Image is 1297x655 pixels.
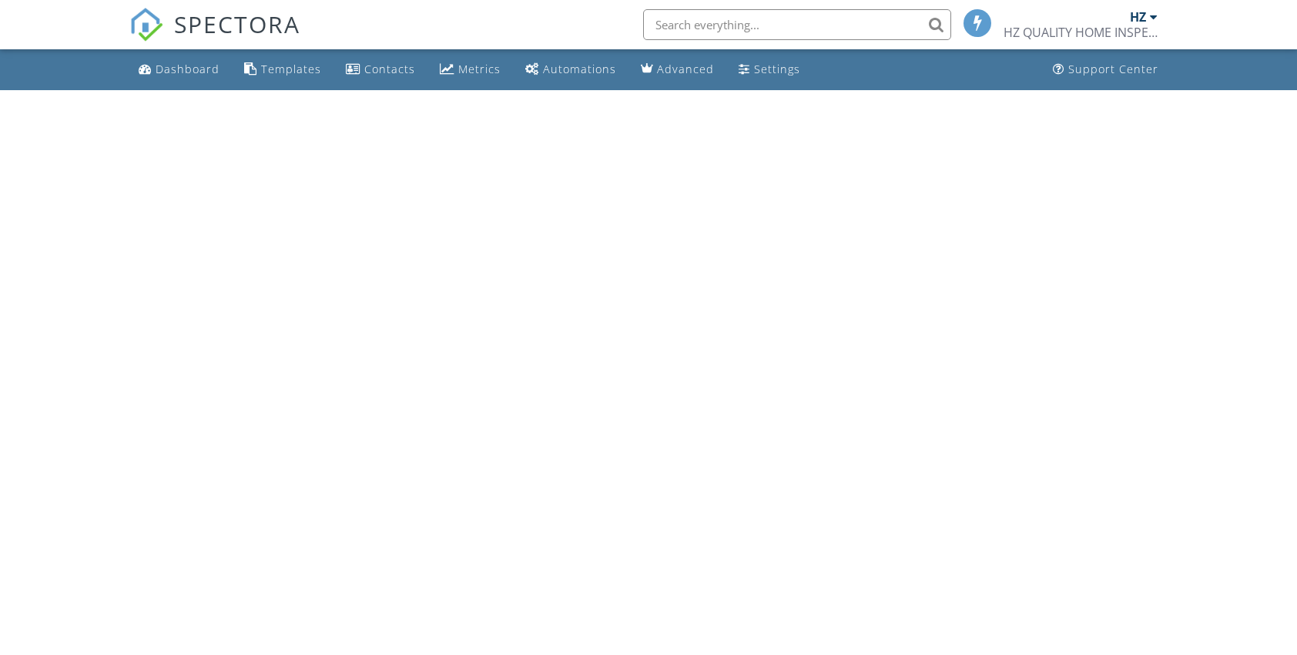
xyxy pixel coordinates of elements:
div: Contacts [364,62,415,76]
div: Automations [543,62,616,76]
div: Templates [261,62,321,76]
div: Dashboard [156,62,220,76]
div: HZ QUALITY HOME INSPECTION INC, [1004,25,1158,40]
a: Advanced [635,55,720,84]
div: Metrics [458,62,501,76]
a: Settings [732,55,806,84]
a: Metrics [434,55,507,84]
div: Advanced [657,62,714,76]
span: SPECTORA [174,8,300,40]
div: Support Center [1068,62,1158,76]
a: Support Center [1047,55,1165,84]
a: Templates [238,55,327,84]
a: SPECTORA [129,21,300,53]
img: The Best Home Inspection Software - Spectora [129,8,163,42]
div: HZ [1130,9,1146,25]
a: Contacts [340,55,421,84]
input: Search everything... [643,9,951,40]
a: Dashboard [132,55,226,84]
a: Automations (Basic) [519,55,622,84]
div: Settings [754,62,800,76]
